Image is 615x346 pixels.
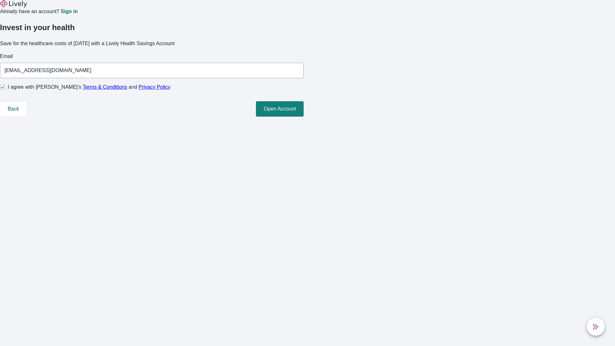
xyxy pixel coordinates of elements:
button: Open Account [256,101,304,117]
button: chat [587,318,605,336]
span: I agree with [PERSON_NAME]’s and [8,83,170,91]
svg: Lively AI Assistant [593,324,599,330]
a: Terms & Conditions [83,84,127,90]
a: Sign in [61,9,78,14]
a: Privacy Policy [139,84,171,90]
